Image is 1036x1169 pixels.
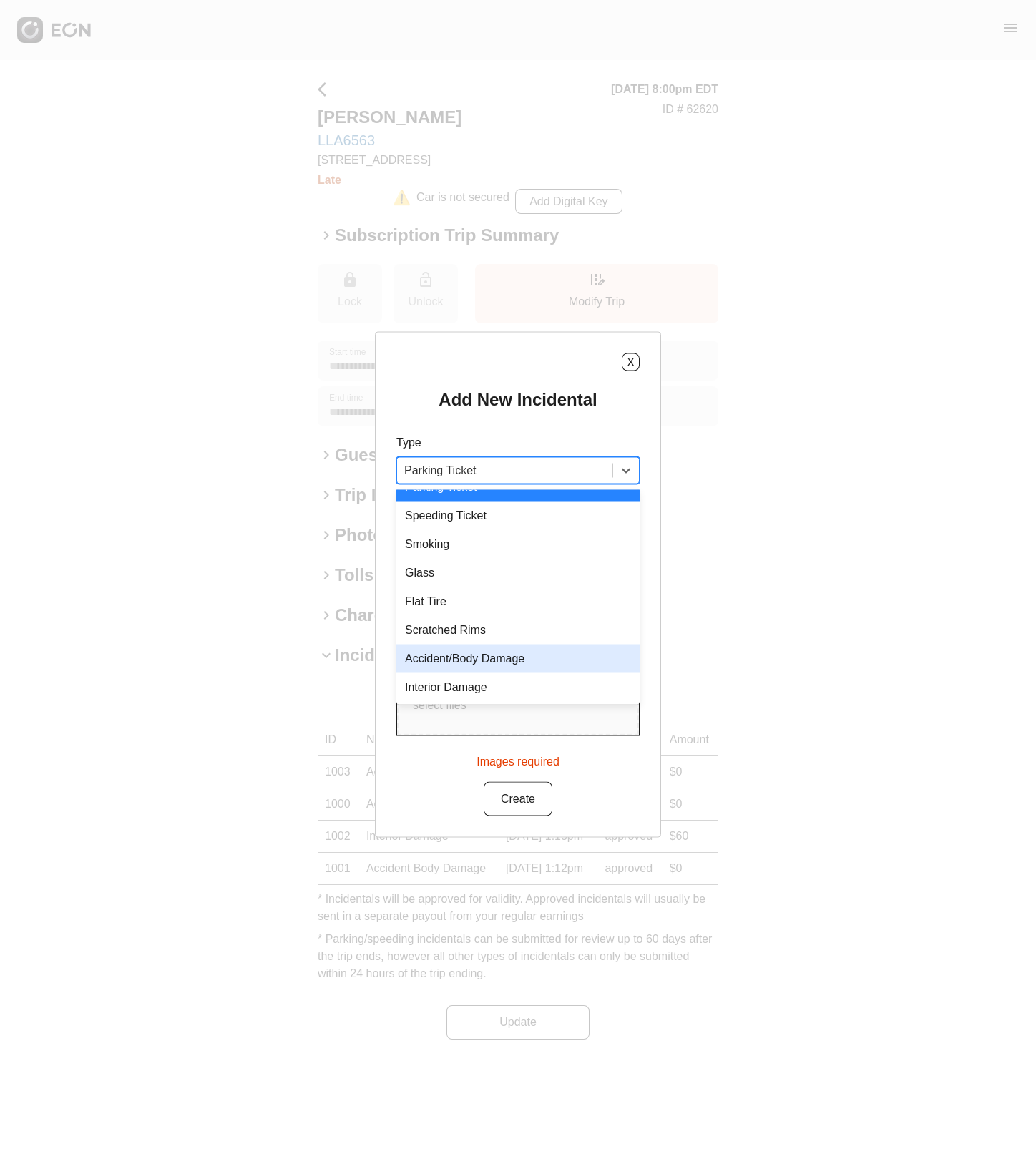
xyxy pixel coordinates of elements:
div: Glass [396,559,640,587]
p: Type [396,434,640,451]
div: Images required [477,748,559,771]
h2: Add New Incidental [439,388,597,411]
button: X [622,353,640,371]
div: Smoking [396,530,640,559]
div: Interior Damage [396,673,640,702]
div: Scratched Rims [396,616,640,645]
button: Create [484,782,552,816]
div: Speeding Ticket [396,502,640,530]
div: Accident/Body Damage [396,645,640,673]
div: Flat Tire [396,587,640,616]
